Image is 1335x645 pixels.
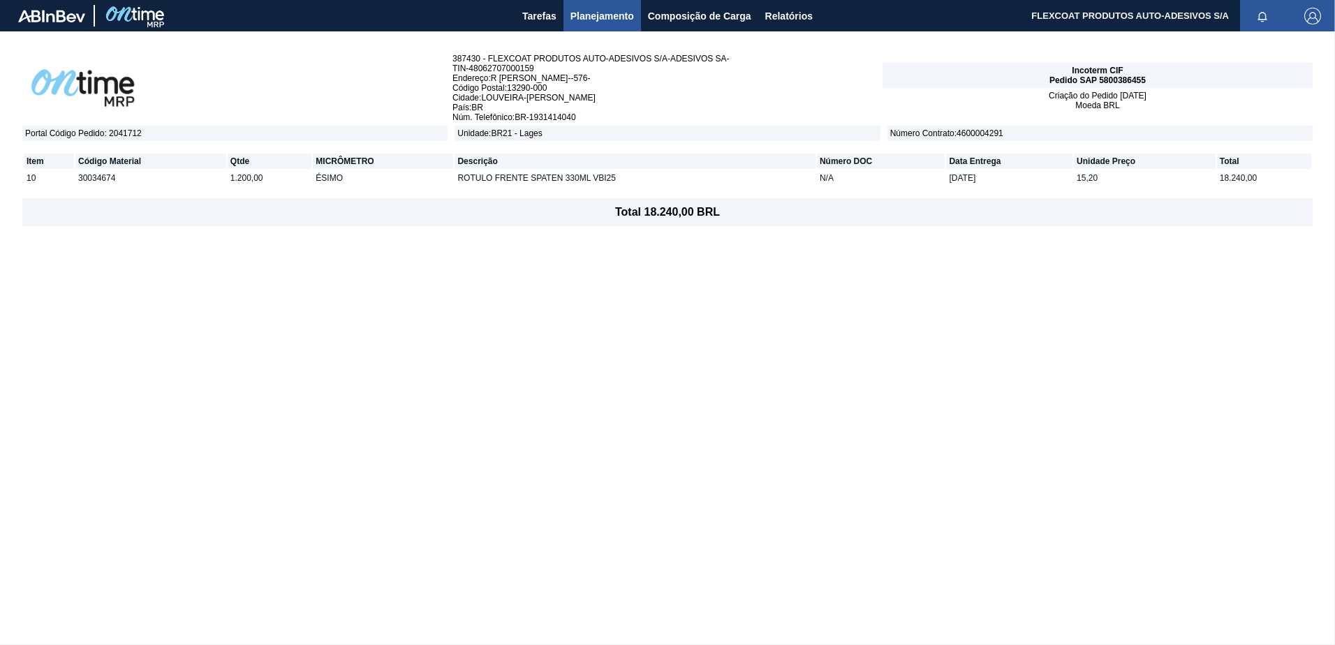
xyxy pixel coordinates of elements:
[1240,6,1285,26] button: Notificações
[24,170,74,186] td: 10
[452,64,883,73] span: TIN - 48062707000159
[1217,170,1311,186] td: 18.240,00
[452,83,883,93] span: Código Postal : 13290-000
[313,154,453,169] th: MICRÔMETRO
[648,8,751,24] span: Composição de Carga
[522,8,556,24] span: Tarefas
[22,126,448,141] span: Portal Código Pedido: 2041712
[817,154,945,169] th: Número DOC
[452,54,883,64] span: 387430 - FLEXCOAT PRODUTOS AUTO-ADESIVOS S/A-ADESIVOS SA-
[75,170,226,186] td: 30034674
[452,103,883,112] span: País : BR
[452,112,883,122] span: Núm. Telefônico : BR-1931414040
[22,60,144,116] img: abOntimeLogoPreto.41694eb1.png
[24,154,74,169] th: Item
[22,198,1313,226] footer: Total 18.240,00 BRL
[570,8,634,24] span: Planejamento
[452,93,883,103] span: Cidade : LOUVEIRA-[PERSON_NAME]
[887,126,1313,141] span: Número Contrato : 4600004291
[1074,170,1216,186] td: 15,20
[455,126,880,141] span: Unidade : BR21 - Lages
[228,154,312,169] th: Qtde
[228,170,312,186] td: 1.200,00
[1049,75,1146,85] span: Pedido SAP 5800386455
[1217,154,1311,169] th: Total
[946,170,1072,186] td: [DATE]
[1304,8,1321,24] img: Logout
[455,170,815,186] td: ROTULO FRENTE SPATEN 330ML VBI25
[18,10,85,22] img: TNhmsLtSVTkK8tSr43FrP2fwEKptu5GPRR3wAAAABJRU5ErkJggg==
[1074,154,1216,169] th: Unidade Preço
[1072,66,1123,75] span: Incoterm CIF
[946,154,1072,169] th: Data Entrega
[75,154,226,169] th: Código Material
[765,8,813,24] span: Relatórios
[313,170,453,186] td: ÉSIMO
[452,73,883,83] span: Endereço : R [PERSON_NAME]--576-
[455,154,815,169] th: Descrição
[1075,101,1119,110] span: Moeda BRL
[1049,91,1146,101] span: Criação do Pedido [DATE]
[817,170,945,186] td: N/A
